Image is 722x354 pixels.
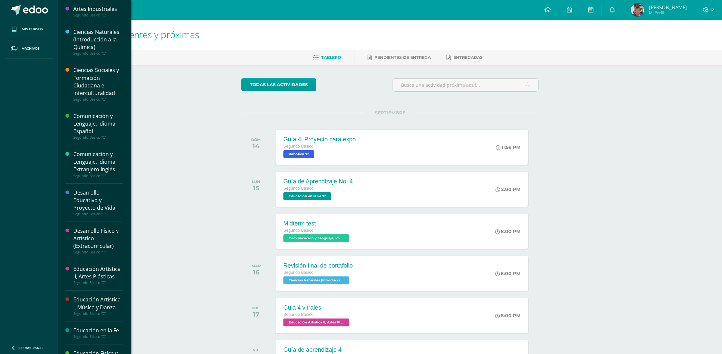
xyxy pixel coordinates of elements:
input: Busca una actividad próxima aquí... [393,79,539,91]
a: Entregadas [446,52,483,63]
span: Archivos [22,46,39,51]
a: Comunicación y Lenguaje, Idioma EspañolSegundo Básico "C" [73,112,123,140]
div: Segundo Básico "C" [73,212,123,216]
a: Ciencias Sociales y Formación Ciudadana e InterculturalidadSegundo Básico "C" [73,66,123,101]
a: Pendientes de entrega [368,52,431,63]
span: Mis cursos [22,27,43,32]
span: [PERSON_NAME] [649,4,687,11]
a: todas las Actividades [241,78,316,91]
span: Ciencias Naturales (Introducción a la Química) 'C' [283,276,349,284]
a: Educación Artística II, Artes PlásticasSegundo Básico "C" [73,265,123,285]
div: Guia 4 vitrales [283,304,351,311]
span: Educación en la Fe 'C' [283,192,331,200]
div: 16 [252,268,261,276]
div: Artes Industriales [73,5,123,13]
a: Educación en la FeSegundo Básico "C" [73,327,123,339]
span: Comunicación y Lenguaje, Idioma Extranjero Inglés 'C' [283,234,349,242]
div: Educación Artística II, Artes Plásticas [73,265,123,280]
a: Tablero [313,52,341,63]
div: MAR [252,264,261,268]
div: Comunicación y Lenguaje, Idioma Español [73,112,123,135]
div: Guía 4: Proyecto para exposición [283,136,362,143]
div: Desarrollo Educativo y Proyecto de Vida [73,189,123,212]
div: DOM [251,137,261,142]
span: Robótica 'C' [283,150,314,158]
div: Segundo Básico "C" [73,250,123,254]
span: Segundo Básico [283,270,314,275]
div: Segundo Básico "C" [73,135,123,140]
a: Archivos [5,39,53,59]
div: 2:00 PM [495,186,520,192]
span: Entregadas [453,55,483,60]
a: Mis cursos [5,20,53,39]
div: LUN [252,179,260,184]
div: Educación Artística I, Música y Danza [73,296,123,311]
div: 11:59 PM [496,144,520,150]
a: Educación Artística I, Música y DanzaSegundo Básico "C" [73,296,123,316]
a: Comunicación y Lenguaje, Idioma Extranjero InglésSegundo Básico "C" [73,151,123,178]
div: 8:00 PM [495,271,520,276]
div: Segundo Básico "C" [73,334,123,339]
span: Segundo Básico [283,228,314,233]
div: Segundo Básico "C" [73,174,123,178]
span: Pendientes de entrega [374,55,431,60]
img: 96c9cd2fe9ce06aeda219ab074cc2f2d.png [631,3,644,16]
div: Guía de Aprendizaje No. 4 [283,178,353,185]
div: MIÉ [252,306,260,310]
span: SEPTIEMBRE [364,110,416,116]
div: Segundo Básico "C" [73,280,123,285]
div: Ciencias Naturales (Introducción a la Química) [73,28,123,51]
span: Cerrar panel [18,345,43,350]
div: Comunicación y Lenguaje, Idioma Extranjero Inglés [73,151,123,173]
a: Desarrollo Físico y Artístico (Extracurricular)Segundo Básico "C" [73,227,123,254]
span: Segundo Básico [283,144,314,149]
div: 8:00 PM [495,228,520,234]
div: VIE [253,348,259,352]
span: Actividades recientes y próximas [66,28,199,41]
div: 15 [252,184,260,192]
div: 14 [251,142,261,150]
div: 17 [252,310,260,318]
span: Tablero [321,55,341,60]
div: Segundo Básico "C" [73,97,123,102]
a: Artes IndustrialesSegundo Básico "C" [73,5,123,17]
div: Revisión final de portafolio [283,262,353,269]
div: Segundo Básico "C" [73,51,123,56]
span: Educación Artística II, Artes Plásticas 'C' [283,319,349,326]
div: Guía de aprendizaje 4 [283,346,351,353]
div: Midterm test [283,220,351,227]
a: Ciencias Naturales (Introducción a la Química)Segundo Básico "C" [73,28,123,56]
div: Ciencias Sociales y Formación Ciudadana e Interculturalidad [73,66,123,97]
span: Mi Perfil [649,10,687,15]
span: Segundo Básico [283,186,314,191]
div: Desarrollo Físico y Artístico (Extracurricular) [73,227,123,250]
span: Segundo Básico [283,312,314,317]
div: 8:00 PM [495,313,520,319]
div: Segundo Básico "C" [73,311,123,316]
div: Educación en la Fe [73,327,123,334]
div: Segundo Básico "C" [73,13,123,17]
a: Desarrollo Educativo y Proyecto de VidaSegundo Básico "C" [73,189,123,216]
